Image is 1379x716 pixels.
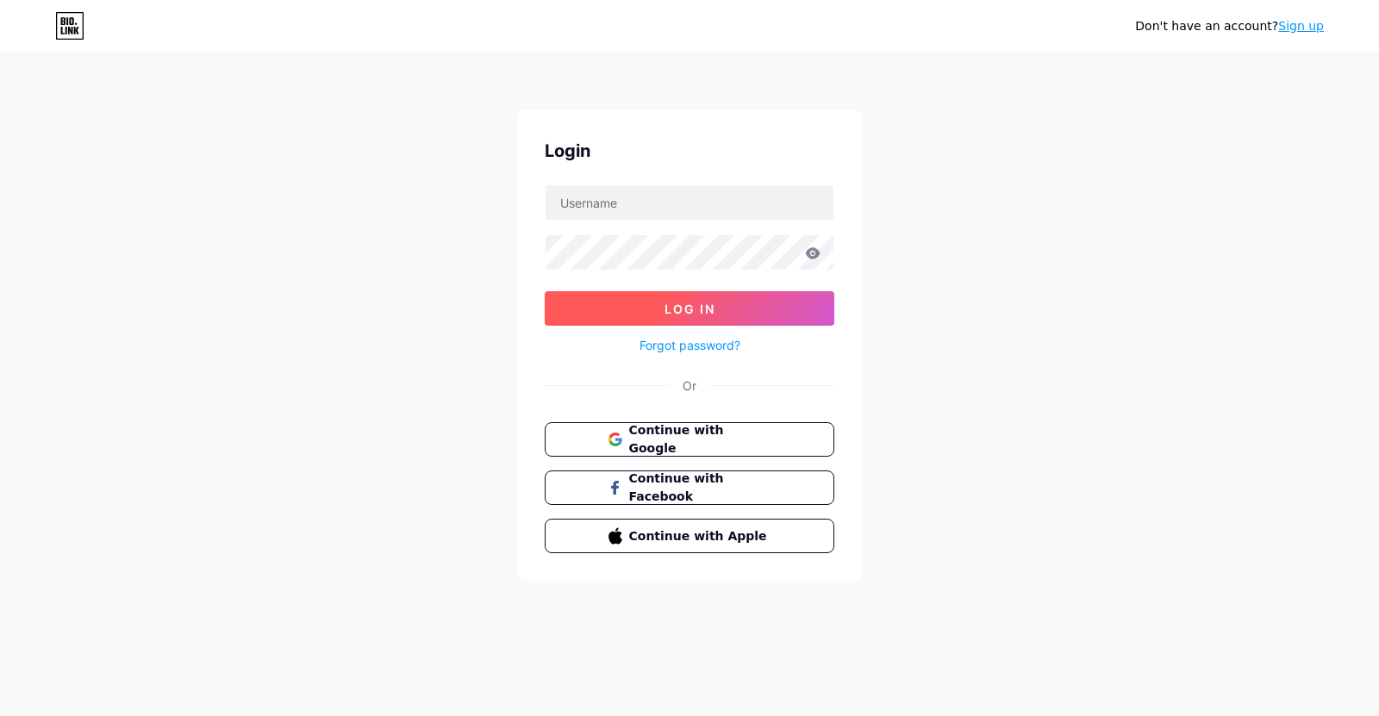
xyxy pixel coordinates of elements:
[640,336,740,354] a: Forgot password?
[545,291,834,326] button: Log In
[665,302,715,316] span: Log In
[629,421,771,458] span: Continue with Google
[1135,17,1324,35] div: Don't have an account?
[1278,19,1324,33] a: Sign up
[629,470,771,506] span: Continue with Facebook
[545,519,834,553] button: Continue with Apple
[546,185,833,220] input: Username
[545,138,834,164] div: Login
[683,377,696,395] div: Or
[629,527,771,545] span: Continue with Apple
[545,470,834,505] button: Continue with Facebook
[545,422,834,457] button: Continue with Google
